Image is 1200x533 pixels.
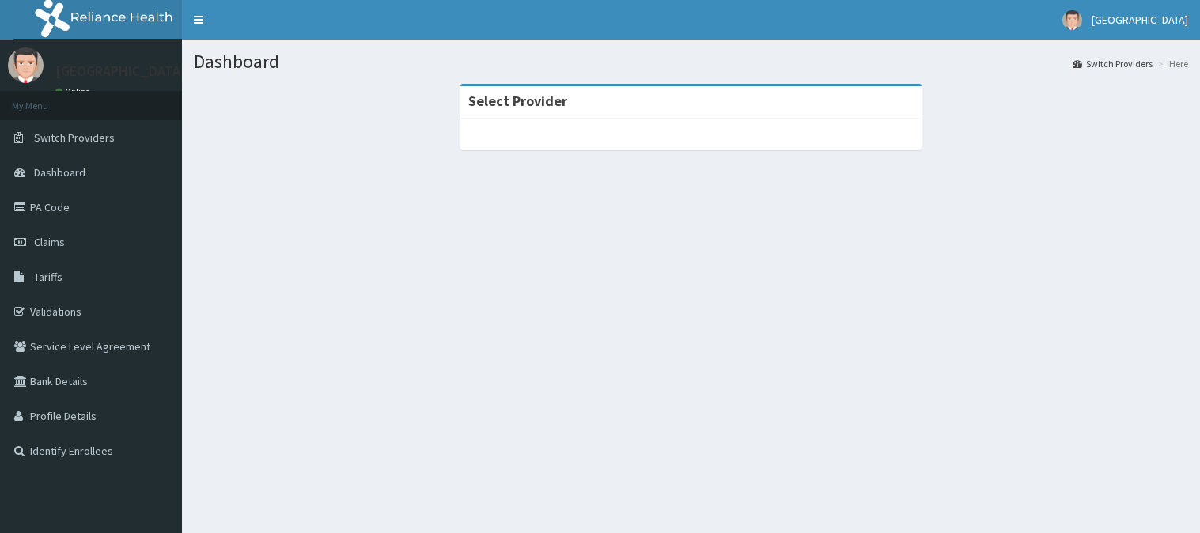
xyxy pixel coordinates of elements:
[55,64,186,78] p: [GEOGRAPHIC_DATA]
[1154,57,1188,70] li: Here
[34,270,62,284] span: Tariffs
[1092,13,1188,27] span: [GEOGRAPHIC_DATA]
[34,165,85,180] span: Dashboard
[8,47,44,83] img: User Image
[55,86,93,97] a: Online
[194,51,1188,72] h1: Dashboard
[1062,10,1082,30] img: User Image
[34,130,115,145] span: Switch Providers
[1073,57,1153,70] a: Switch Providers
[468,92,567,110] strong: Select Provider
[34,235,65,249] span: Claims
